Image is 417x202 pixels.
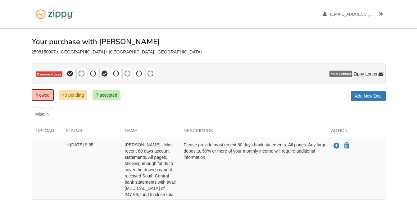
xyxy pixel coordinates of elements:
[44,111,51,117] span: 4
[179,127,327,137] div: Description
[327,127,386,137] div: Action
[379,12,386,18] a: Log out
[343,142,350,149] button: Declare Delores Barlow - Most recent 60 days account statements, All pages, showing enough funds ...
[329,71,352,77] span: Your Contact
[36,71,62,77] span: Overdue 4 days
[32,89,54,101] a: 4 owed
[32,6,78,22] img: Logo
[59,90,87,100] a: 43 pending
[323,12,401,18] a: edit profile
[351,91,386,101] a: Add New Doc
[333,142,340,150] button: Upload Delores Barlow - Most recent 60 days account statements, All pages, showing enough funds t...
[32,108,55,121] a: Misc
[61,127,120,137] div: Status
[179,142,327,198] div: Please provide most recent 60 days bank statements, All pages. Any large deposits, 50% or more of...
[93,90,121,100] a: 7 accepted
[330,12,401,16] span: mariebarlow2941@gmail.com
[32,49,386,55] div: 2508150007 • [GEOGRAPHIC_DATA] • [GEOGRAPHIC_DATA], [GEOGRAPHIC_DATA]
[120,127,179,137] div: Name
[32,127,61,137] div: Upload
[125,142,176,197] span: [PERSON_NAME] - Most recent 60 days account statements, All pages, showing enough funds to cover ...
[66,142,93,147] span: [DATE] 9:35
[32,38,160,46] h1: Your purchase with [PERSON_NAME]
[353,71,377,77] span: Zippy Loans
